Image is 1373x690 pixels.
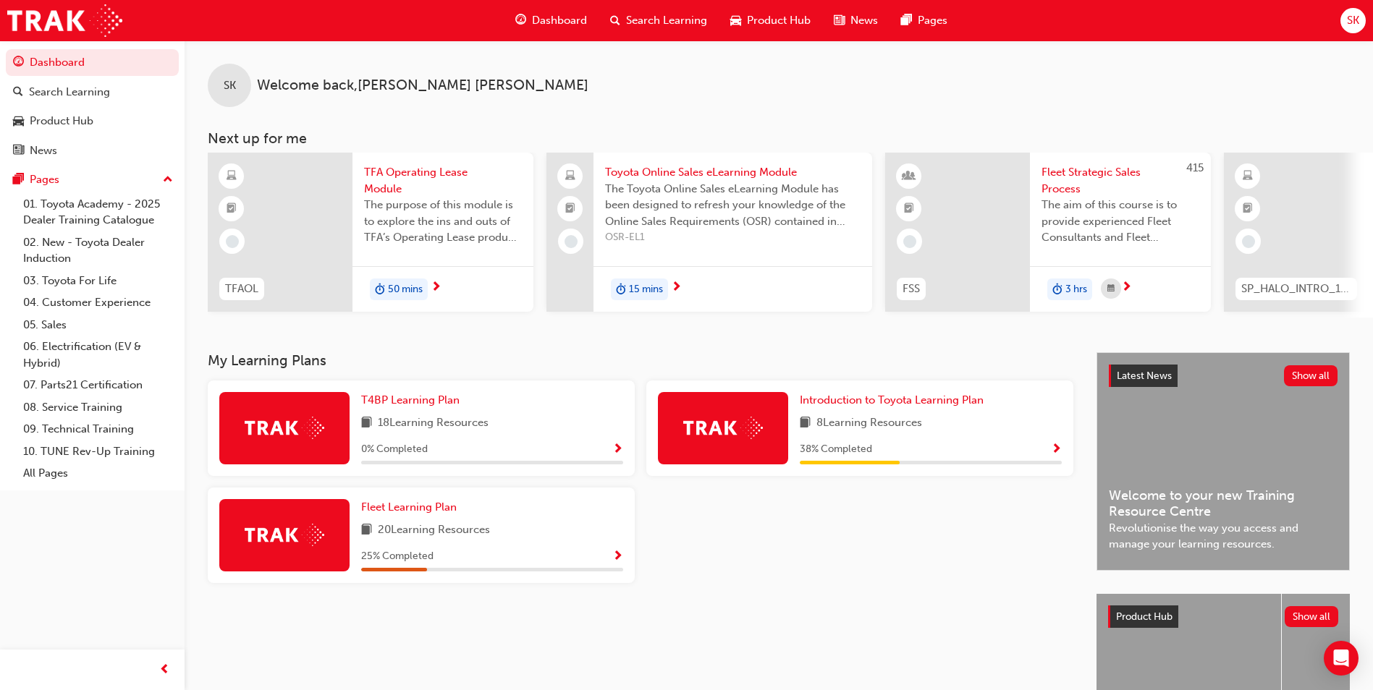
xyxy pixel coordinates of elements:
span: Latest News [1117,370,1172,382]
span: book-icon [800,414,811,433]
span: TFA Operating Lease Module [364,164,522,197]
button: Pages [6,166,179,193]
a: Latest NewsShow allWelcome to your new Training Resource CentreRevolutionise the way you access a... [1097,352,1350,571]
a: Dashboard [6,49,179,76]
span: pages-icon [901,12,912,30]
span: 3 hrs [1065,281,1087,298]
img: Trak [245,524,324,546]
span: next-icon [1121,281,1132,294]
a: TFAOLTFA Operating Lease ModuleThe purpose of this module is to explore the ins and outs of TFA’s... [208,153,533,312]
button: DashboardSearch LearningProduct HubNews [6,46,179,166]
a: All Pages [17,462,179,485]
a: car-iconProduct Hub [719,6,822,35]
span: Fleet Strategic Sales Process [1042,164,1199,197]
span: learningRecordVerb_NONE-icon [1242,235,1255,248]
div: Product Hub [30,113,93,129]
span: T4BP Learning Plan [361,393,460,406]
span: booktick-icon [565,200,575,218]
span: learningResourceType_ELEARNING-icon [227,167,237,186]
span: laptop-icon [565,167,575,186]
span: learningResourceType_ELEARNING-icon [1243,167,1253,186]
span: 25 % Completed [361,548,434,565]
span: Product Hub [747,12,811,29]
span: Dashboard [532,12,587,29]
span: car-icon [730,12,741,30]
span: 15 mins [629,281,663,298]
button: SK [1340,8,1366,33]
img: Trak [7,4,122,37]
span: SK [1347,12,1359,29]
button: Show Progress [612,440,623,459]
span: 18 Learning Resources [378,414,489,433]
span: The aim of this course is to provide experienced Fleet Consultants and Fleet Managers with a revi... [1042,197,1199,246]
span: calendar-icon [1107,280,1115,298]
span: Product Hub [1116,610,1173,623]
span: next-icon [671,281,682,294]
span: Welcome to your new Training Resource Centre [1109,487,1338,520]
span: book-icon [361,414,372,433]
span: news-icon [834,12,845,30]
a: 10. TUNE Rev-Up Training [17,440,179,463]
span: Fleet Learning Plan [361,501,457,514]
h3: My Learning Plans [208,352,1073,369]
span: OSR-EL1 [605,229,861,246]
span: Introduction to Toyota Learning Plan [800,393,984,406]
a: Toyota Online Sales eLearning ModuleThe Toyota Online Sales eLearning Module has been designed to... [546,153,872,312]
a: 02. New - Toyota Dealer Induction [17,231,179,270]
a: Introduction to Toyota Learning Plan [800,392,989,409]
span: up-icon [163,171,173,189]
a: 01. Toyota Academy - 2025 Dealer Training Catalogue [17,193,179,231]
span: FSS [903,281,920,297]
button: Show Progress [1051,440,1062,459]
a: 03. Toyota For Life [17,270,179,292]
span: booktick-icon [904,200,914,218]
span: Revolutionise the way you access and manage your learning resources. [1109,520,1338,553]
span: learningRecordVerb_NONE-icon [226,235,239,248]
span: search-icon [13,86,23,99]
img: Trak [245,417,324,439]
span: news-icon [13,145,24,158]
a: 08. Service Training [17,396,179,419]
a: Search Learning [6,79,179,106]
span: SK [224,77,236,94]
a: guage-iconDashboard [504,6,599,35]
span: The Toyota Online Sales eLearning Module has been designed to refresh your knowledge of the Onlin... [605,181,861,230]
span: 8 Learning Resources [816,414,922,433]
span: prev-icon [159,661,170,679]
span: guage-icon [13,56,24,69]
a: Product Hub [6,108,179,135]
span: booktick-icon [1243,200,1253,218]
span: duration-icon [616,280,626,299]
span: Toyota Online Sales eLearning Module [605,164,861,181]
span: 50 mins [388,281,423,298]
span: SP_HALO_INTRO_1223_EL [1241,281,1351,297]
button: Show all [1285,606,1339,627]
a: 09. Technical Training [17,418,179,440]
span: next-icon [431,281,442,294]
a: Latest NewsShow all [1109,365,1338,388]
span: learningResourceType_INSTRUCTOR_LED-icon [904,167,914,186]
span: News [850,12,878,29]
a: T4BP Learning Plan [361,392,465,409]
div: News [30,142,57,159]
span: The purpose of this module is to explore the ins and outs of TFA’s Operating Lease product. In th... [364,197,522,246]
span: learningRecordVerb_NONE-icon [565,235,578,248]
span: TFAOL [225,281,258,297]
span: guage-icon [515,12,526,30]
span: booktick-icon [227,200,237,218]
span: duration-icon [1052,280,1063,299]
img: Trak [683,417,763,439]
a: 04. Customer Experience [17,291,179,314]
span: Show Progress [612,550,623,563]
a: 415FSSFleet Strategic Sales ProcessThe aim of this course is to provide experienced Fleet Consult... [885,153,1211,312]
span: search-icon [610,12,620,30]
div: Open Intercom Messenger [1324,641,1359,676]
a: search-iconSearch Learning [599,6,719,35]
span: pages-icon [13,174,24,187]
span: duration-icon [375,280,385,299]
a: 07. Parts21 Certification [17,374,179,396]
span: 38 % Completed [800,441,872,458]
button: Show all [1284,365,1338,386]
